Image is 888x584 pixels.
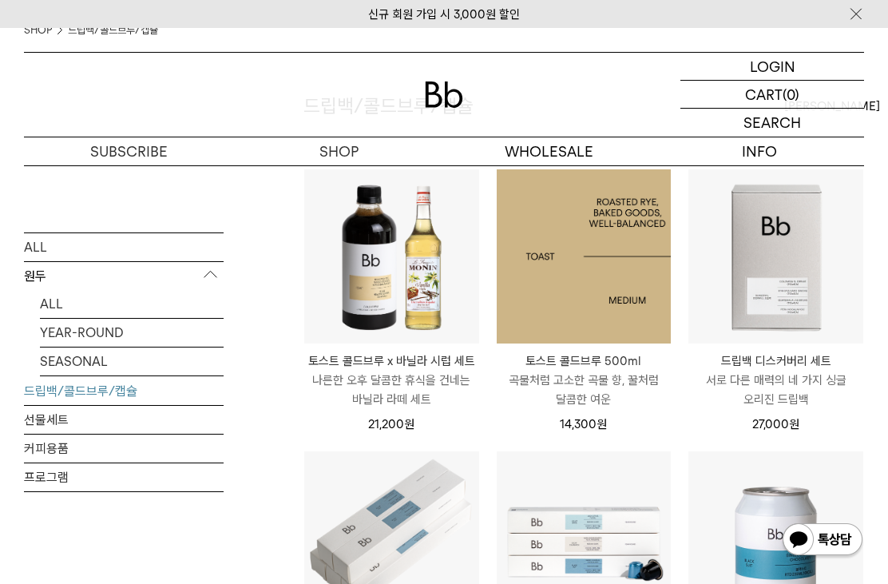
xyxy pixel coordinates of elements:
[688,352,863,409] a: 드립백 디스커버리 세트 서로 다른 매력의 네 가지 싱글 오리진 드립백
[497,169,672,344] img: 1000001201_add2_039.jpg
[560,417,607,431] span: 14,300
[40,289,224,317] a: ALL
[304,169,479,344] img: 토스트 콜드브루 x 바닐라 시럽 세트
[24,232,224,260] a: ALL
[234,137,444,165] a: SHOP
[497,352,672,371] p: 토스트 콜드브루 500ml
[368,417,414,431] span: 21,200
[752,417,799,431] span: 27,000
[654,137,864,165] p: INFO
[688,352,863,371] p: 드립백 디스커버리 세트
[750,53,795,80] p: LOGIN
[24,261,224,290] p: 원두
[597,417,607,431] span: 원
[40,347,224,375] a: SEASONAL
[404,417,414,431] span: 원
[304,352,479,371] p: 토스트 콜드브루 x 바닐라 시럽 세트
[497,169,672,344] a: 토스트 콜드브루 500ml
[783,81,799,108] p: (0)
[368,7,520,22] a: 신규 회원 가입 시 3,000원 할인
[789,417,799,431] span: 원
[24,463,224,491] a: 프로그램
[688,371,863,409] p: 서로 다른 매력의 네 가지 싱글 오리진 드립백
[497,371,672,409] p: 곡물처럼 고소한 곡물 향, 꿀처럼 달콤한 여운
[680,53,864,81] a: LOGIN
[24,434,224,462] a: 커피용품
[497,352,672,409] a: 토스트 콜드브루 500ml 곡물처럼 고소한 곡물 향, 꿀처럼 달콤한 여운
[425,81,463,108] img: 로고
[24,405,224,433] a: 선물세트
[304,352,479,409] a: 토스트 콜드브루 x 바닐라 시럽 세트 나른한 오후 달콤한 휴식을 건네는 바닐라 라떼 세트
[743,109,801,137] p: SEARCH
[304,371,479,409] p: 나른한 오후 달콤한 휴식을 건네는 바닐라 라떼 세트
[24,376,224,404] a: 드립백/콜드브루/캡슐
[24,137,234,165] a: SUBSCRIBE
[688,169,863,344] img: 드립백 디스커버리 세트
[680,81,864,109] a: CART (0)
[40,318,224,346] a: YEAR-ROUND
[444,137,654,165] p: WHOLESALE
[745,81,783,108] p: CART
[781,522,864,560] img: 카카오톡 채널 1:1 채팅 버튼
